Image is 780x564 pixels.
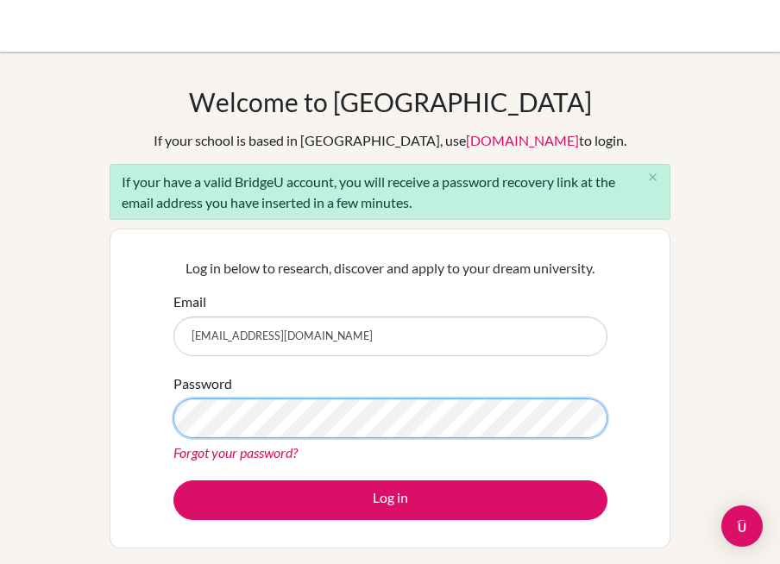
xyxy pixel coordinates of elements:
label: Password [173,373,232,394]
button: Log in [173,480,607,520]
div: Open Intercom Messenger [721,505,763,547]
a: Forgot your password? [173,444,298,461]
h1: Welcome to [GEOGRAPHIC_DATA] [189,86,592,117]
button: Close [635,165,670,191]
a: [DOMAIN_NAME] [466,132,579,148]
div: If your school is based in [GEOGRAPHIC_DATA], use to login. [154,130,626,151]
p: Log in below to research, discover and apply to your dream university. [173,258,607,279]
div: If your have a valid BridgeU account, you will receive a password recovery link at the email addr... [110,164,670,220]
i: close [646,171,659,184]
label: Email [173,291,206,312]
